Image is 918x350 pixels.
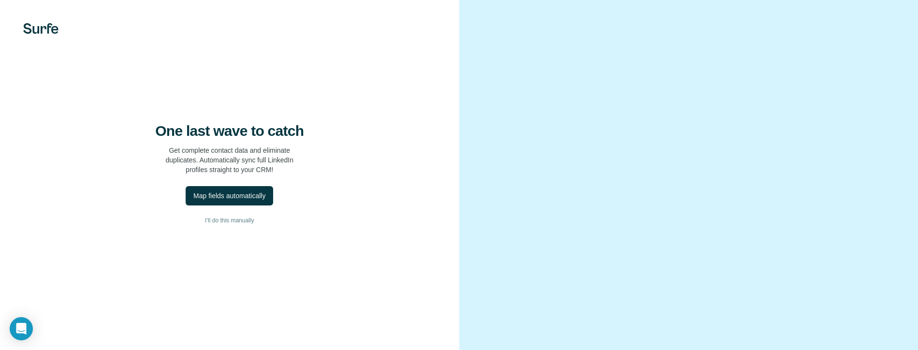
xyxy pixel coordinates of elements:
[193,191,265,201] div: Map fields automatically
[10,317,33,340] div: Open Intercom Messenger
[165,146,293,175] p: Get complete contact data and eliminate duplicates. Automatically sync full LinkedIn profiles str...
[155,122,304,140] h4: One last wave to catch
[186,186,273,205] button: Map fields automatically
[23,23,58,34] img: Surfe's logo
[19,213,440,228] button: I’ll do this manually
[205,216,254,225] span: I’ll do this manually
